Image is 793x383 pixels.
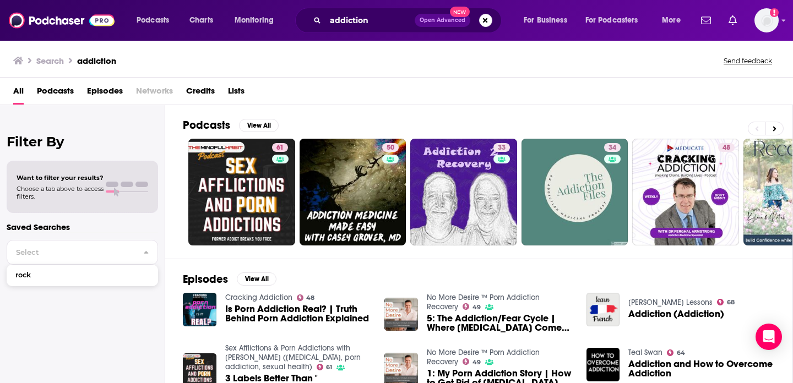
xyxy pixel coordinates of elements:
button: View All [237,272,276,286]
span: Open Advanced [420,18,465,23]
a: 48 [297,294,315,301]
a: Podcasts [37,82,74,105]
span: 50 [387,143,394,154]
span: 34 [609,143,616,154]
span: Select [7,249,134,256]
button: open menu [227,12,288,29]
a: 64 [667,349,685,356]
span: 64 [677,351,685,355]
a: 61 [317,364,333,370]
a: 50 [300,139,406,245]
img: Is Porn Addiction Real? | Truth Behind Porn Addiction Explained [183,293,216,326]
span: 61 [276,143,284,154]
h2: Podcasts [183,118,230,132]
a: 34 [604,143,621,152]
a: Show notifications dropdown [724,11,741,30]
a: Sex Afflictions & Porn Addictions with Craig Perra (sex addiction, porn addiction, sexual health) [225,343,361,371]
a: 68 [717,299,735,305]
span: 49 [472,305,481,310]
a: No More Desire ™ Porn Addiction Recovery [427,348,540,366]
button: Show profile menu [754,8,779,32]
a: 48 [718,143,735,152]
img: 5: The Addiction/Fear Cycle | Where Pornography Addiction Comes From [384,298,418,331]
input: Search podcasts, credits, & more... [325,12,415,29]
a: Episodes [87,82,123,105]
a: Lists [228,82,245,105]
a: Louis French Lessons [628,298,713,307]
a: Credits [186,82,215,105]
a: Cracking Addiction [225,293,292,302]
a: Addiction and How to Overcome Addiction [628,359,775,378]
span: For Podcasters [585,13,638,28]
a: Is Porn Addiction Real? | Truth Behind Porn Addiction Explained [225,304,372,323]
a: 34 [522,139,628,245]
span: Podcasts [137,13,169,28]
span: 48 [723,143,730,154]
span: Logged in as VHannley [754,8,779,32]
a: PodcastsView All [183,118,279,132]
span: For Business [524,13,567,28]
a: 61 [188,139,295,245]
span: Monitoring [235,13,274,28]
button: open menu [516,12,581,29]
h2: Episodes [183,272,228,286]
img: Podchaser - Follow, Share and Rate Podcasts [9,10,115,31]
button: Open AdvancedNew [415,14,470,27]
span: Charts [189,13,213,28]
a: 49 [463,303,481,310]
a: 61 [272,143,288,152]
span: 49 [472,360,481,365]
svg: Add a profile image [770,8,779,17]
span: 33 [498,143,506,154]
span: 5: The Addiction/Fear Cycle | Where [MEDICAL_DATA] Comes From [427,314,573,332]
a: 5: The Addiction/Fear Cycle | Where Pornography Addiction Comes From [427,314,573,332]
button: View All [239,119,279,132]
a: Show notifications dropdown [697,11,715,30]
a: Addiction and How to Overcome Addiction [586,348,620,381]
button: Select [7,240,158,265]
button: open menu [578,12,654,29]
h3: Search [36,56,64,66]
button: open menu [129,12,183,29]
a: Charts [182,12,220,29]
h3: addiction [77,56,116,66]
p: Saved Searches [7,222,158,232]
span: 48 [306,296,314,300]
span: New [450,7,470,17]
span: More [662,13,681,28]
img: User Profile [754,8,779,32]
span: Want to filter your results? [17,174,104,182]
div: Search podcasts, credits, & more... [306,8,512,33]
a: 33 [493,143,510,152]
a: 33 [410,139,517,245]
div: Open Intercom Messenger [756,324,782,350]
a: 49 [463,358,481,365]
span: Choose a tab above to access filters. [17,185,104,200]
button: open menu [654,12,694,29]
a: No More Desire ™ Porn Addiction Recovery [427,293,540,311]
h2: Filter By [7,134,158,150]
span: 61 [326,365,332,370]
a: 50 [382,143,399,152]
a: 48 [632,139,739,245]
a: Teal Swan [628,348,662,357]
a: Addiction (Addiction) [628,309,724,319]
a: EpisodesView All [183,272,276,286]
span: Networks [136,82,173,105]
button: Send feedback [720,56,775,65]
img: Addiction (Addiction) [586,293,620,326]
span: rock [15,272,122,279]
a: All [13,82,24,105]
